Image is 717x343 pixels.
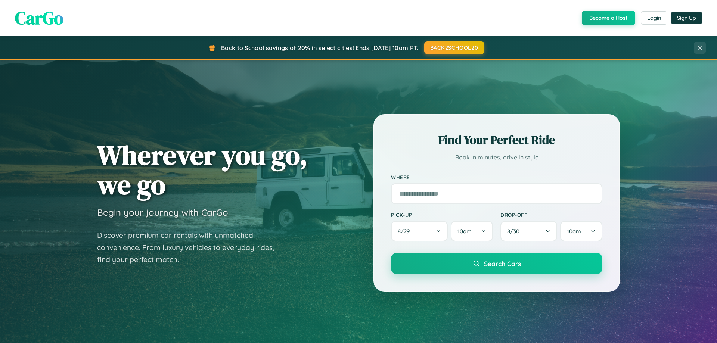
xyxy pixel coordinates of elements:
span: Back to School savings of 20% in select cities! Ends [DATE] 10am PT. [221,44,418,52]
label: Where [391,174,602,180]
p: Discover premium car rentals with unmatched convenience. From luxury vehicles to everyday rides, ... [97,229,284,266]
h1: Wherever you go, we go [97,140,308,199]
span: 8 / 30 [507,228,523,235]
button: Search Cars [391,253,602,274]
button: 8/30 [500,221,557,241]
button: Sign Up [671,12,702,24]
label: Pick-up [391,212,493,218]
label: Drop-off [500,212,602,218]
span: 10am [567,228,581,235]
h2: Find Your Perfect Ride [391,132,602,148]
span: CarGo [15,6,63,30]
span: 8 / 29 [398,228,413,235]
button: 10am [560,221,602,241]
button: Login [641,11,667,25]
span: Search Cars [484,259,521,268]
button: BACK2SCHOOL20 [424,41,484,54]
button: Become a Host [582,11,635,25]
button: 8/29 [391,221,448,241]
p: Book in minutes, drive in style [391,152,602,163]
button: 10am [451,221,493,241]
h3: Begin your journey with CarGo [97,207,228,218]
span: 10am [457,228,472,235]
